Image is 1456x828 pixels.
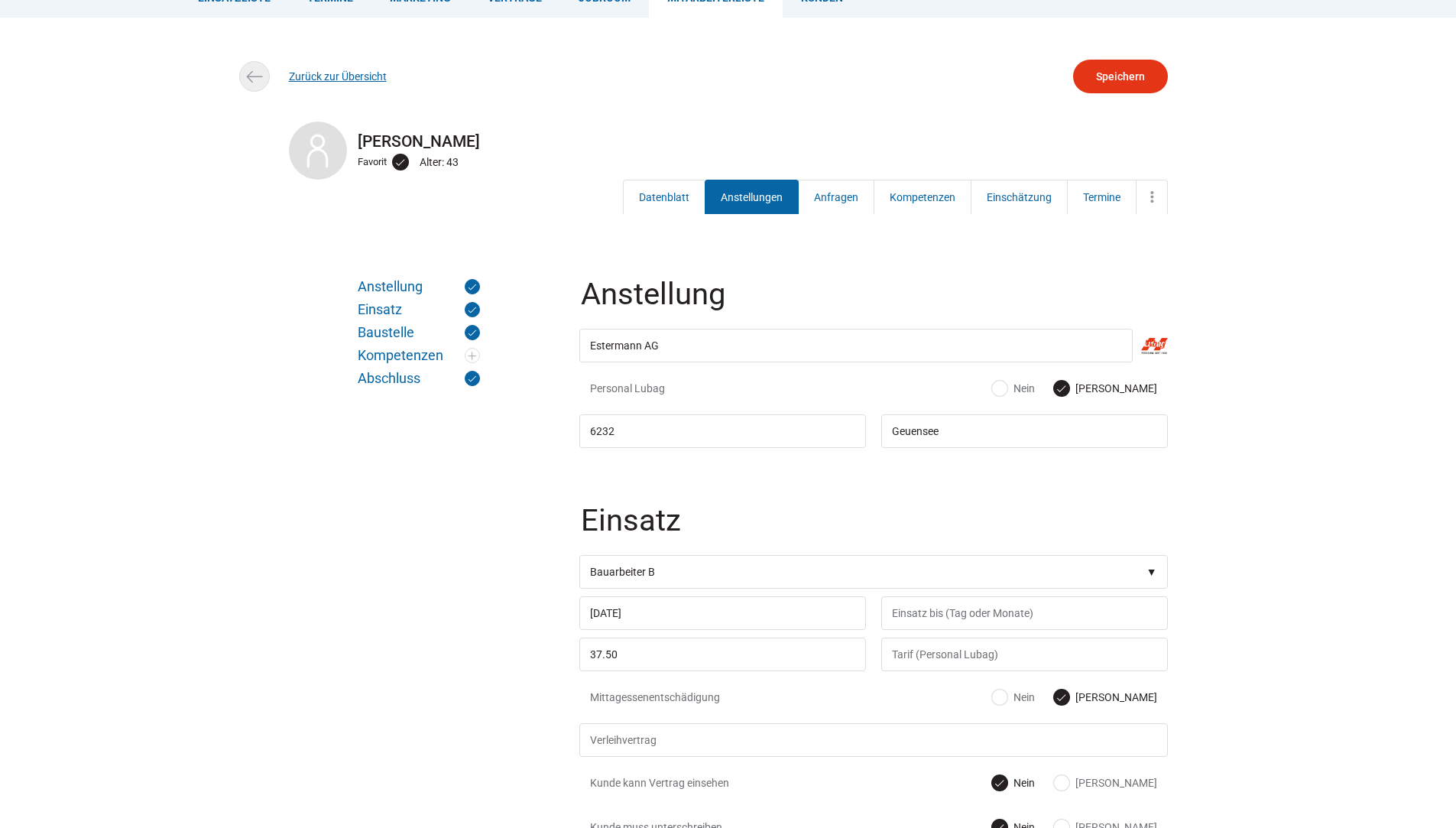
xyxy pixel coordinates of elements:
label: [PERSON_NAME] [1054,690,1157,705]
input: Einsatz von (Tag oder Jahr) [579,596,866,630]
span: Personal Lubag [590,381,777,396]
input: Verleihvertrag [579,723,1168,757]
a: Einsatz [358,302,480,317]
a: Anfragen [798,180,874,214]
a: Termine [1067,180,1137,214]
img: icon-arrow-left.svg [243,66,265,88]
label: Nein [992,381,1035,396]
a: Abschluss [358,371,480,386]
label: [PERSON_NAME] [1054,381,1157,396]
h2: [PERSON_NAME] [289,132,1168,151]
a: Kompetenzen [358,348,480,363]
a: Kompetenzen [874,180,971,214]
a: Zurück zur Übersicht [289,70,387,83]
input: Arbeitsort PLZ [579,414,866,448]
input: Tarif (Personal Lubag) [881,638,1168,671]
input: Firma [579,329,1133,362]
legend: Anstellung [579,279,1171,329]
div: Alter: 43 [420,152,462,172]
a: Anstellungen [705,180,799,214]
span: Kunde kann Vertrag einsehen [590,775,777,791]
span: Mittagessenentschädigung [590,690,777,705]
label: Nein [992,690,1035,705]
a: Baustelle [358,325,480,340]
legend: Einsatz [579,505,1171,555]
a: Datenblatt [623,180,705,214]
input: Std. Lohn/Spesen [579,638,866,671]
label: Nein [992,775,1035,791]
input: Einsatz bis (Tag oder Monate) [881,596,1168,630]
a: Anstellung [358,279,480,294]
input: Arbeitsort Ort [881,414,1168,448]
input: Speichern [1073,60,1168,93]
label: [PERSON_NAME] [1054,775,1157,791]
a: Einschätzung [971,180,1068,214]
